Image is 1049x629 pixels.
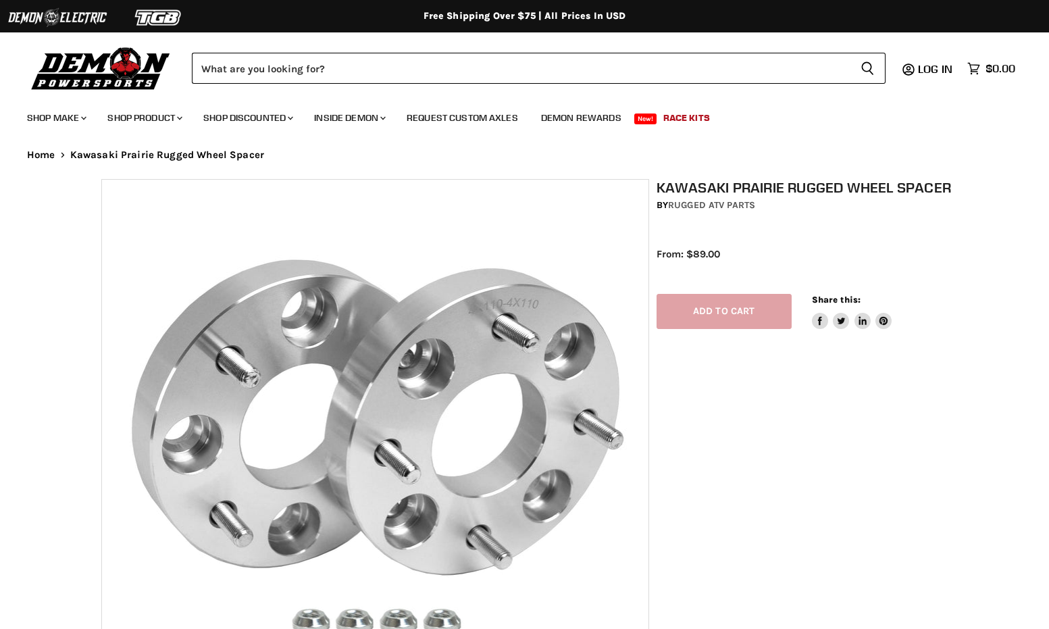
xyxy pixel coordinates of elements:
a: Shop Product [97,104,190,132]
a: Log in [912,63,961,75]
img: Demon Electric Logo 2 [7,5,108,30]
span: New! [634,114,657,124]
span: Kawasaki Prairie Rugged Wheel Spacer [70,149,264,161]
a: $0.00 [961,59,1022,78]
ul: Main menu [17,99,1012,132]
h1: Kawasaki Prairie Rugged Wheel Spacer [657,179,955,196]
div: by [657,198,955,213]
a: Rugged ATV Parts [668,199,755,211]
a: Race Kits [653,104,720,132]
span: Share this: [812,295,861,305]
a: Home [27,149,55,161]
input: Search [192,53,850,84]
span: From: $89.00 [657,248,720,260]
a: Demon Rewards [531,104,632,132]
aside: Share this: [812,294,892,330]
span: $0.00 [986,62,1015,75]
a: Request Custom Axles [396,104,528,132]
img: TGB Logo 2 [108,5,209,30]
a: Inside Demon [304,104,394,132]
button: Search [850,53,886,84]
form: Product [192,53,886,84]
a: Shop Discounted [193,104,301,132]
span: Log in [918,62,952,76]
a: Shop Make [17,104,95,132]
img: Demon Powersports [27,44,175,92]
